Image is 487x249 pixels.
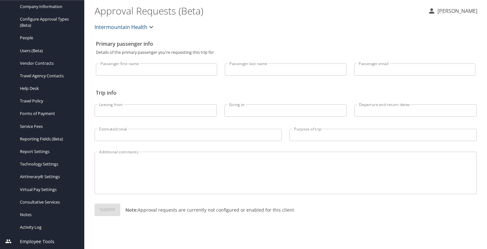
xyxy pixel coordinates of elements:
span: Service Fees [20,123,77,129]
h2: Trip info [96,88,475,98]
span: Users (Beta) [20,48,77,54]
span: Help Desk [20,85,77,91]
span: Technology Settings [20,161,77,167]
h2: Primary passenger info [96,39,475,49]
span: Consultative Services [20,199,77,205]
span: Travel Policy [20,98,77,104]
span: Company Information [20,4,77,10]
span: Virtual Pay Settings [20,187,77,193]
span: Notes [20,212,77,218]
span: People [20,35,77,41]
span: Intermountain Health [95,23,147,32]
span: Activity Log [20,224,77,230]
button: [PERSON_NAME] [425,5,480,17]
h1: Approval Requests (Beta) [95,1,423,21]
strong: Note: [125,207,138,213]
span: Configure Approval Types (Beta) [20,16,77,28]
p: Details of the primary passenger you're requesting this trip for [96,50,475,54]
span: Airtinerary® Settings [20,174,77,180]
span: Employee Tools [12,238,54,245]
span: Travel Agency Contacts [20,73,77,79]
span: Reporting Fields (Beta) [20,136,77,142]
p: [PERSON_NAME] [436,7,477,15]
span: Report Settings [20,148,77,155]
p: Approval requests are currently not configured or enabled for this client [120,206,294,213]
span: Forms of Payment [20,110,77,117]
span: Vendor Contracts [20,60,77,66]
button: Intermountain Health [92,21,158,34]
